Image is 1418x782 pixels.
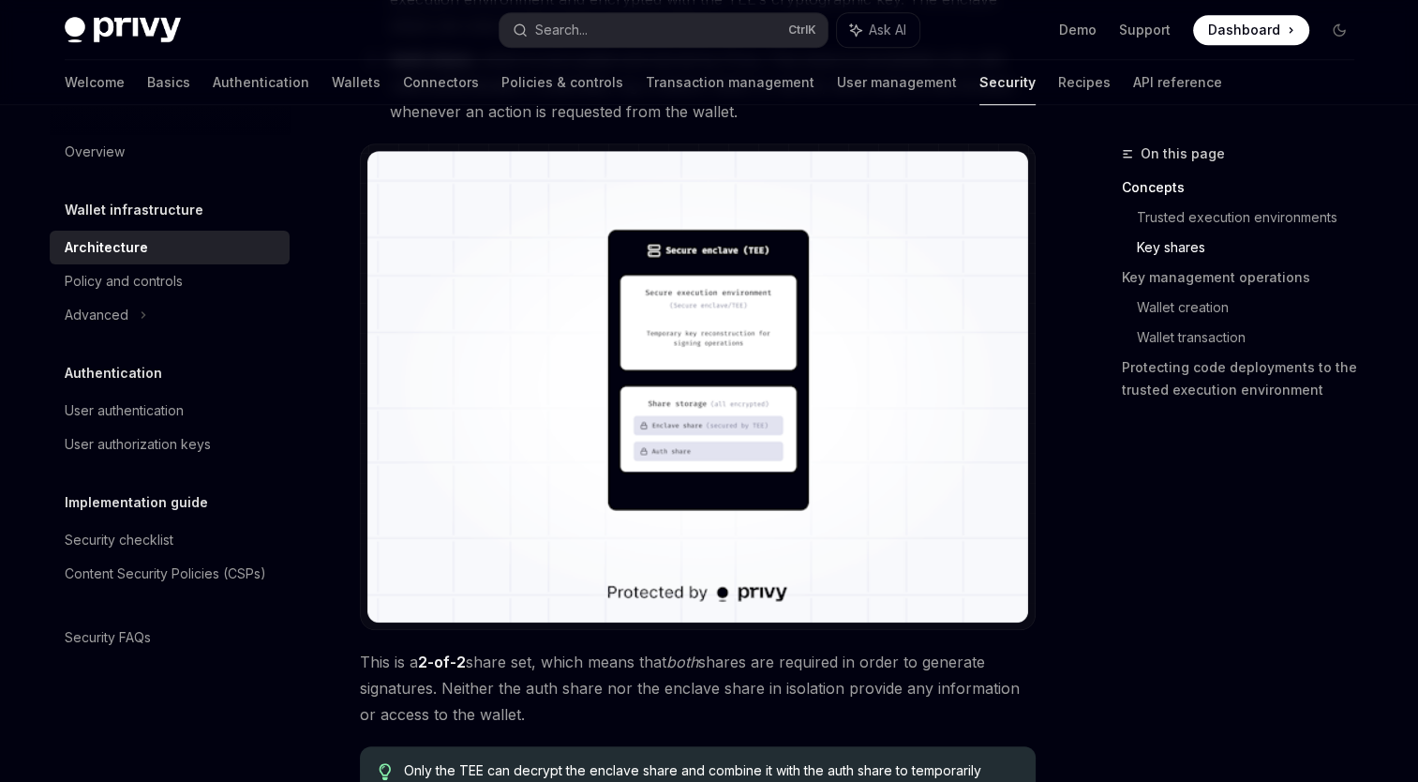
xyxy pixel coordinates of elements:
[50,135,290,169] a: Overview
[1122,353,1369,405] a: Protecting code deployments to the trusted execution environment
[50,428,290,461] a: User authorization keys
[332,60,381,105] a: Wallets
[1137,203,1369,233] a: Trusted execution environments
[367,151,1028,623] img: Trusted execution environment key shares
[1122,173,1369,203] a: Concepts
[403,60,479,105] a: Connectors
[646,60,814,105] a: Transaction management
[65,141,125,163] div: Overview
[501,60,623,105] a: Policies & controls
[65,626,151,649] div: Security FAQs
[837,60,957,105] a: User management
[979,60,1036,105] a: Security
[50,621,290,654] a: Security FAQs
[788,23,816,38] span: Ctrl K
[666,653,698,671] em: both
[360,649,1036,728] span: This is a share set, which means that shares are required in order to generate signatures. Neithe...
[1137,323,1369,353] a: Wallet transaction
[869,21,906,39] span: Ask AI
[1059,21,1097,39] a: Demo
[65,433,211,456] div: User authorization keys
[65,529,173,551] div: Security checklist
[50,523,290,557] a: Security checklist
[500,13,828,47] button: Search...CtrlK
[50,264,290,298] a: Policy and controls
[65,362,162,384] h5: Authentication
[1324,15,1354,45] button: Toggle dark mode
[65,199,203,221] h5: Wallet infrastructure
[50,231,290,264] a: Architecture
[65,563,266,585] div: Content Security Policies (CSPs)
[1137,233,1369,263] a: Key shares
[1133,60,1222,105] a: API reference
[418,653,466,671] strong: 2-of-2
[213,60,309,105] a: Authentication
[65,236,148,259] div: Architecture
[1119,21,1171,39] a: Support
[1141,143,1225,165] span: On this page
[147,60,190,105] a: Basics
[65,270,183,293] div: Policy and controls
[1058,60,1111,105] a: Recipes
[65,17,181,43] img: dark logo
[379,763,392,780] svg: Tip
[65,60,125,105] a: Welcome
[1193,15,1309,45] a: Dashboard
[1137,293,1369,323] a: Wallet creation
[535,19,588,41] div: Search...
[837,13,919,47] button: Ask AI
[65,399,184,422] div: User authentication
[65,304,128,326] div: Advanced
[50,557,290,591] a: Content Security Policies (CSPs)
[50,394,290,428] a: User authentication
[1208,21,1280,39] span: Dashboard
[65,491,208,514] h5: Implementation guide
[1122,263,1369,293] a: Key management operations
